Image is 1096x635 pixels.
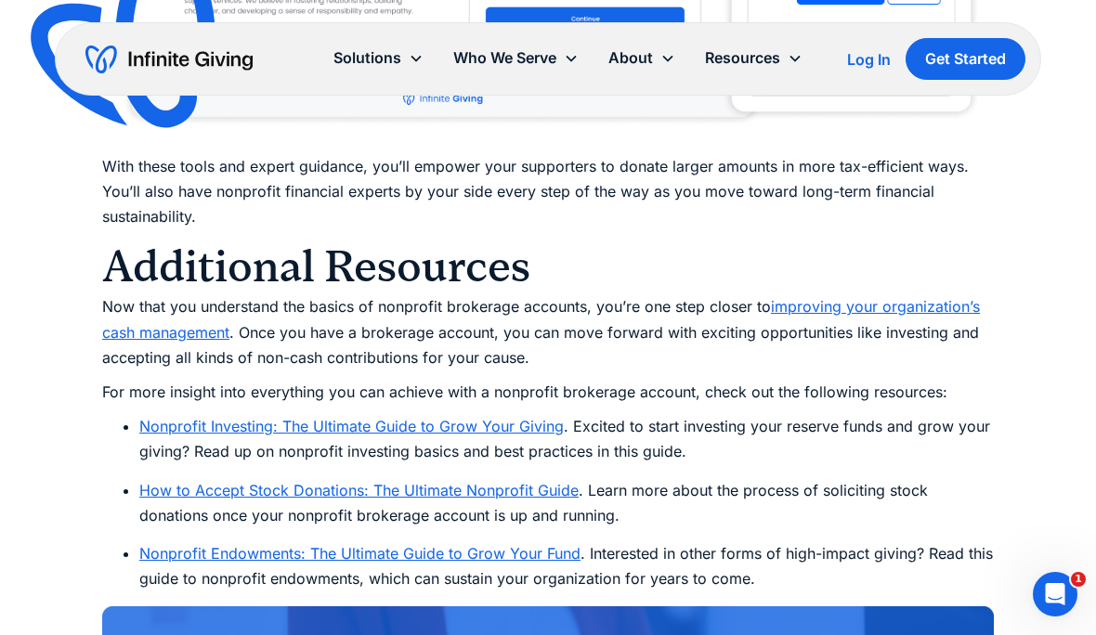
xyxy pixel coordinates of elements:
[847,52,891,67] div: Log In
[1033,572,1077,616] iframe: Intercom live chat
[333,45,401,71] div: Solutions
[102,239,994,294] h2: Additional Resources
[453,45,556,71] div: Who We Serve
[102,380,994,405] p: For more insight into everything you can achieve with a nonprofit brokerage account, check out th...
[139,544,581,563] a: Nonprofit Endowments: The Ultimate Guide to Grow Your Fund
[438,38,594,78] div: Who We Serve
[139,481,579,499] a: How to Accept Stock Donations: The Ultimate Nonprofit Guide
[85,45,253,74] a: home
[102,297,980,341] a: improving your organization’s cash management
[906,38,1025,80] a: Get Started
[102,294,994,370] p: Now that you understand the basics of nonprofit brokerage accounts, you’re one step closer to . O...
[139,414,994,464] li: . Excited to start investing your reserve funds and grow your giving? Read up on nonprofit invest...
[319,38,438,78] div: Solutions
[705,45,780,71] div: Resources
[139,478,994,528] li: . Learn more about the process of soliciting stock donations once your nonprofit brokerage accoun...
[690,38,817,78] div: Resources
[608,45,653,71] div: About
[102,154,994,230] p: With these tools and expert guidance, you’ll empower your supporters to donate larger amounts in ...
[594,38,690,78] div: About
[139,417,564,435] a: Nonprofit Investing: The Ultimate Guide to Grow Your Giving
[847,48,891,71] a: Log In
[139,541,994,591] li: . Interested in other forms of high-impact giving? Read this guide to nonprofit endowments, which...
[1071,572,1086,587] span: 1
